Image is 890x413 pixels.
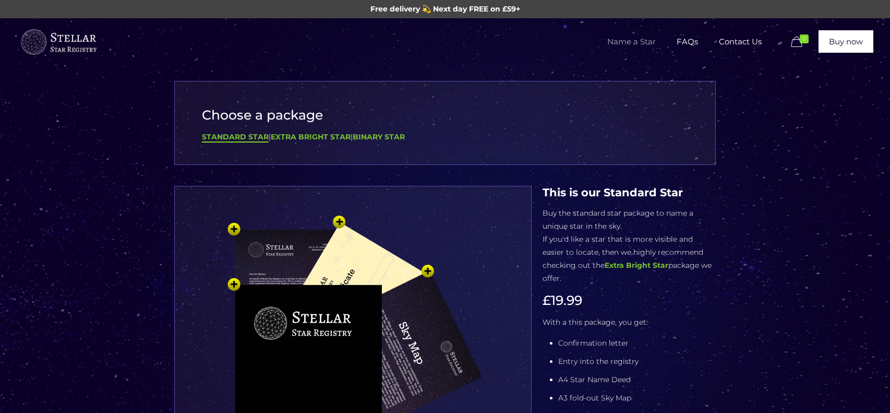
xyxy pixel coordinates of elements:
[19,18,98,65] a: Buy a Star
[597,18,666,65] a: Name a Star
[353,132,405,141] a: Binary Star
[202,131,689,144] div: | |
[202,108,689,123] h3: Choose a package
[558,373,716,386] li: A4 Star Name Deed
[666,18,708,65] a: FAQs
[543,316,716,329] p: With a this package, you get:
[543,207,716,285] p: Buy the standard star package to name a unique star in the sky. If you'd like a star that is more...
[605,261,668,270] a: Extra Bright Star
[788,36,813,49] a: 0
[558,392,716,405] li: A3 fold-out Sky Map
[558,337,716,350] li: Confirmation letter
[19,27,98,58] img: buyastar-logo-transparent
[271,132,351,141] a: Extra Bright Star
[819,30,873,53] a: Buy now
[708,26,772,57] span: Contact Us
[202,132,269,143] a: Standard Star
[202,132,269,141] b: Standard Star
[666,26,708,57] span: FAQs
[597,26,666,57] span: Name a Star
[558,355,716,368] li: Entry into the registry
[800,34,809,43] span: 0
[543,186,716,199] h4: This is our Standard Star
[370,4,520,14] span: Free delivery 💫 Next day FREE on £59+
[551,292,582,308] span: 19.99
[708,18,772,65] a: Contact Us
[543,293,716,308] h3: £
